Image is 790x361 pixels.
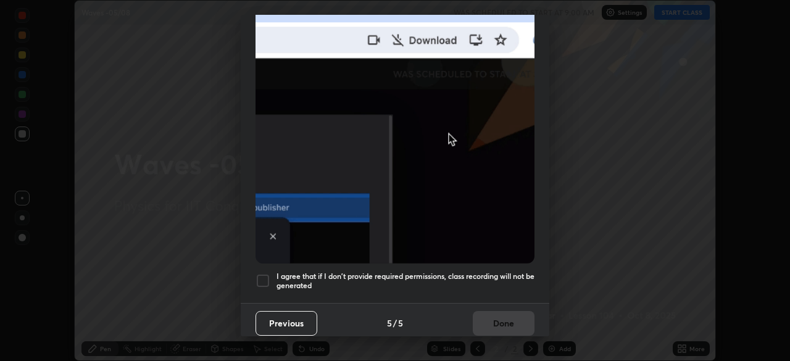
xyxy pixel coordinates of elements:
h4: / [393,317,397,330]
h4: 5 [387,317,392,330]
h5: I agree that if I don't provide required permissions, class recording will not be generated [276,272,534,291]
h4: 5 [398,317,403,330]
button: Previous [256,311,317,336]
